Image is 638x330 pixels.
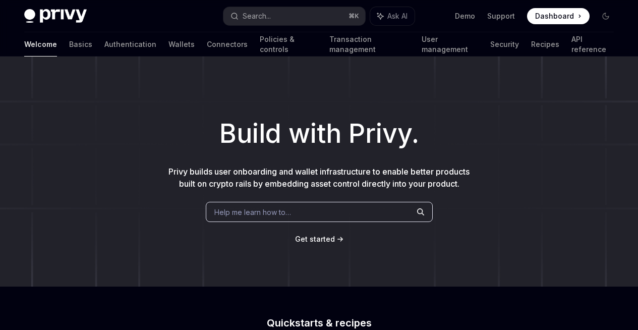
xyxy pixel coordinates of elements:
[598,8,614,24] button: Toggle dark mode
[490,32,519,57] a: Security
[16,114,622,153] h1: Build with Privy.
[69,32,92,57] a: Basics
[487,11,515,21] a: Support
[243,10,271,22] div: Search...
[387,11,408,21] span: Ask AI
[168,167,470,189] span: Privy builds user onboarding and wallet infrastructure to enable better products built on crypto ...
[455,11,475,21] a: Demo
[571,32,614,57] a: API reference
[329,32,409,57] a: Transaction management
[531,32,559,57] a: Recipes
[422,32,479,57] a: User management
[207,32,248,57] a: Connectors
[24,32,57,57] a: Welcome
[214,207,291,217] span: Help me learn how to…
[260,32,317,57] a: Policies & controls
[142,318,497,328] h2: Quickstarts & recipes
[168,32,195,57] a: Wallets
[24,9,87,23] img: dark logo
[223,7,365,25] button: Search...⌘K
[295,234,335,244] a: Get started
[535,11,574,21] span: Dashboard
[349,12,359,20] span: ⌘ K
[527,8,590,24] a: Dashboard
[370,7,415,25] button: Ask AI
[104,32,156,57] a: Authentication
[295,235,335,243] span: Get started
